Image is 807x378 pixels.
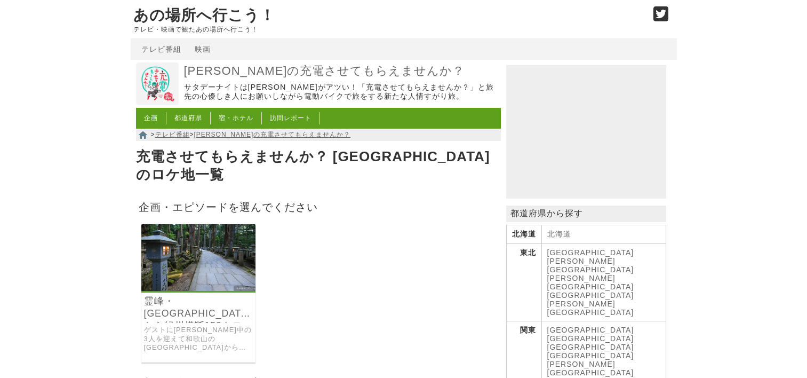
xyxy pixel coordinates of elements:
a: [GEOGRAPHIC_DATA] [547,326,634,334]
a: [PERSON_NAME]の充電させてもらえませんか？ [194,131,351,138]
p: テレビ・映画で観たあの場所へ行こう！ [133,26,642,33]
a: [PERSON_NAME][GEOGRAPHIC_DATA] [547,274,634,291]
img: 出川哲朗の充電させてもらえませんか？ [136,62,179,105]
iframe: Advertisement [506,65,666,199]
th: 北海道 [506,225,541,244]
a: あの場所へ行こう！ [133,7,275,23]
h2: 企画・エピソードを選んでください [136,198,501,216]
p: サタデーナイトは[PERSON_NAME]がアツい！「充電させてもらえませんか？」と旅先の心優しき人にお願いしながら電動バイクで旅をする新たな人情すがり旅。 [184,83,498,101]
a: 出川哲朗の充電させてもらえませんか？ [136,98,179,107]
a: [GEOGRAPHIC_DATA] [547,248,634,257]
a: 霊峰・[GEOGRAPHIC_DATA]から紀州横断150キロSP [144,295,253,320]
h1: 充電させてもらえませんか？ [GEOGRAPHIC_DATA]のロケ地一覧 [136,145,501,187]
a: 企画 [144,114,158,122]
a: 訪問レポート [270,114,311,122]
a: [PERSON_NAME]の充電させてもらえませんか？ [184,64,498,79]
p: 都道府県から探す [506,206,666,222]
a: ゲストに[PERSON_NAME]中の3人を迎えて和歌山の[GEOGRAPHIC_DATA]から日本のエーゲ海と言われる[PERSON_NAME]海岸を目指す旅。 [144,326,253,352]
a: [GEOGRAPHIC_DATA] [547,351,634,360]
a: [PERSON_NAME][GEOGRAPHIC_DATA] [547,300,634,317]
a: テレビ番組 [155,131,190,138]
a: 宿・ホテル [219,114,253,122]
a: Twitter (@go_thesights) [653,13,669,22]
a: 都道府県 [174,114,202,122]
img: 出川哲朗の充電させてもらえませんか？ ありがたや～霊峰’’高野山’’から紀州横断150キロ！行くぞ’’ニッポンのエーゲ海’’白崎海岸！ですが森三中3人腹ペッコペコ～すぎて食べまくりだヤバいよバイ... [141,224,256,291]
a: 北海道 [547,230,571,238]
a: 映画 [195,45,211,53]
a: [GEOGRAPHIC_DATA] [547,291,634,300]
a: [PERSON_NAME][GEOGRAPHIC_DATA] [547,360,634,377]
a: [GEOGRAPHIC_DATA] [547,334,634,343]
a: [PERSON_NAME][GEOGRAPHIC_DATA] [547,257,634,274]
th: 東北 [506,244,541,321]
a: [GEOGRAPHIC_DATA] [547,343,634,351]
a: 出川哲朗の充電させてもらえませんか？ ありがたや～霊峰’’高野山’’から紀州横断150キロ！行くぞ’’ニッポンのエーゲ海’’白崎海岸！ですが森三中3人腹ペッコペコ～すぎて食べまくりだヤバいよバイ... [141,283,256,293]
nav: > > [136,129,501,141]
a: テレビ番組 [141,45,181,53]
